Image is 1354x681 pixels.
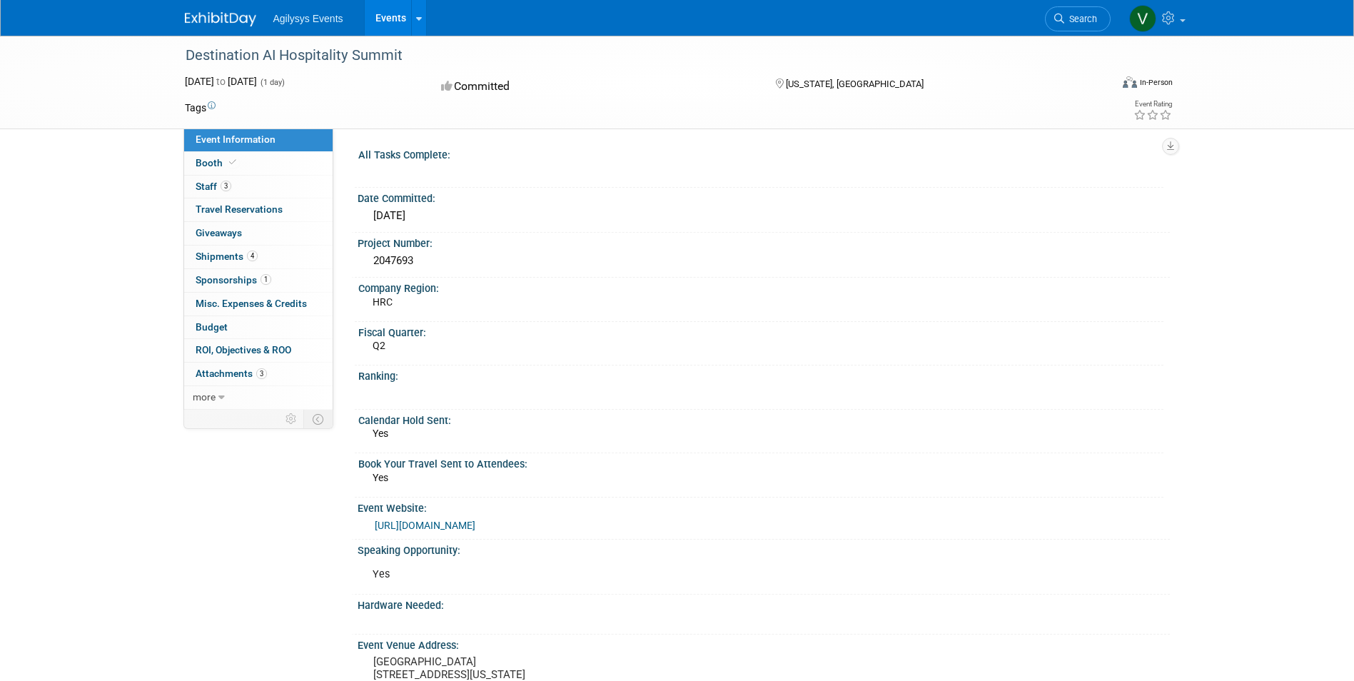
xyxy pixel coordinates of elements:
[373,472,388,483] span: Yes
[1139,77,1173,88] div: In-Person
[229,158,236,166] i: Booth reservation complete
[184,198,333,221] a: Travel Reservations
[1129,5,1156,32] img: Victoria Telesco
[358,278,1163,296] div: Company Region:
[303,410,333,428] td: Toggle Event Tabs
[1045,6,1111,31] a: Search
[358,233,1170,251] div: Project Number:
[181,43,1089,69] div: Destination AI Hospitality Summit
[184,363,333,385] a: Attachments3
[221,181,231,191] span: 3
[193,391,216,403] span: more
[375,520,475,531] a: [URL][DOMAIN_NAME]
[184,386,333,409] a: more
[1133,101,1172,108] div: Event Rating
[184,316,333,339] a: Budget
[196,181,231,192] span: Staff
[358,595,1170,612] div: Hardware Needed:
[261,274,271,285] span: 1
[196,133,276,145] span: Event Information
[368,250,1159,272] div: 2047693
[247,251,258,261] span: 4
[184,128,333,151] a: Event Information
[358,365,1163,383] div: Ranking:
[358,410,1163,428] div: Calendar Hold Sent:
[196,227,242,238] span: Giveaways
[1026,74,1173,96] div: Event Format
[196,368,267,379] span: Attachments
[1064,14,1097,24] span: Search
[368,205,1159,227] div: [DATE]
[196,203,283,215] span: Travel Reservations
[196,344,291,355] span: ROI, Objectives & ROO
[196,274,271,286] span: Sponsorships
[196,157,239,168] span: Booth
[196,298,307,309] span: Misc. Expenses & Credits
[185,101,216,115] td: Tags
[358,453,1163,471] div: Book Your Travel Sent to Attendees:
[373,655,680,681] pre: [GEOGRAPHIC_DATA] [STREET_ADDRESS][US_STATE]
[184,246,333,268] a: Shipments4
[373,340,385,351] span: Q2
[184,269,333,292] a: Sponsorships1
[358,188,1170,206] div: Date Committed:
[184,293,333,316] a: Misc. Expenses & Credits
[184,339,333,362] a: ROI, Objectives & ROO
[358,540,1170,558] div: Speaking Opportunity:
[373,428,388,439] span: Yes
[196,321,228,333] span: Budget
[184,222,333,245] a: Giveaways
[437,74,752,99] div: Committed
[256,368,267,379] span: 3
[358,322,1163,340] div: Fiscal Quarter:
[358,635,1170,652] div: Event Venue Address:
[185,12,256,26] img: ExhibitDay
[184,176,333,198] a: Staff3
[1123,76,1137,88] img: Format-Inperson.png
[373,296,393,308] span: HRC
[358,498,1170,515] div: Event Website:
[196,251,258,262] span: Shipments
[358,144,1163,162] div: All Tasks Complete:
[786,79,924,89] span: [US_STATE], [GEOGRAPHIC_DATA]
[214,76,228,87] span: to
[185,76,257,87] span: [DATE] [DATE]
[273,13,343,24] span: Agilysys Events
[259,78,285,87] span: (1 day)
[184,152,333,175] a: Booth
[279,410,304,428] td: Personalize Event Tab Strip
[363,560,1011,589] div: Yes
